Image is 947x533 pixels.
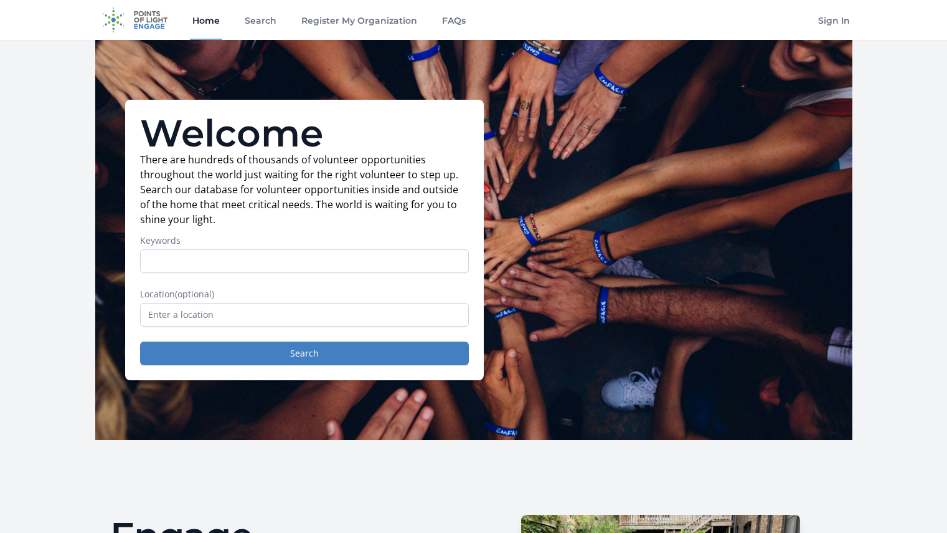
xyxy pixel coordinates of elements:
span: (optional) [175,288,214,300]
h1: Welcome [140,115,469,152]
p: There are hundreds of thousands of volunteer opportunities throughout the world just waiting for ... [140,152,469,227]
input: Enter a location [140,303,469,327]
label: Keywords [140,234,469,247]
button: Search [140,342,469,365]
label: Location [140,288,469,300]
